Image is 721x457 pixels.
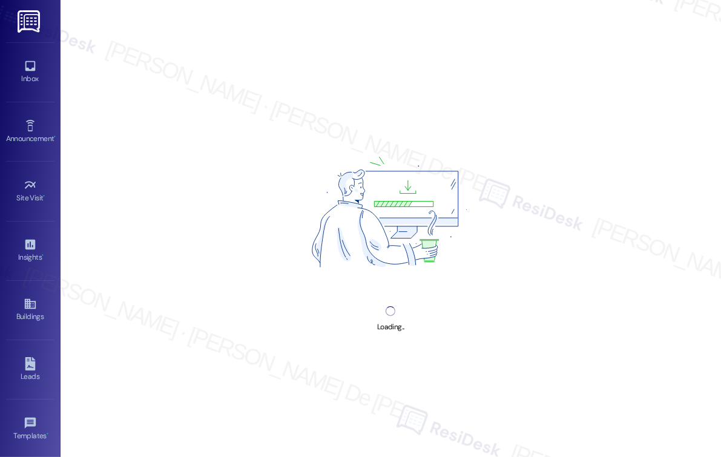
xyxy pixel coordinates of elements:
[6,413,54,445] a: Templates •
[54,133,56,141] span: •
[6,56,54,88] a: Inbox
[18,10,42,33] img: ResiDesk Logo
[377,321,404,334] div: Loading...
[47,430,48,438] span: •
[42,251,44,260] span: •
[6,175,54,208] a: Site Visit •
[44,192,45,200] span: •
[6,353,54,386] a: Leads
[6,294,54,326] a: Buildings
[6,234,54,267] a: Insights •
